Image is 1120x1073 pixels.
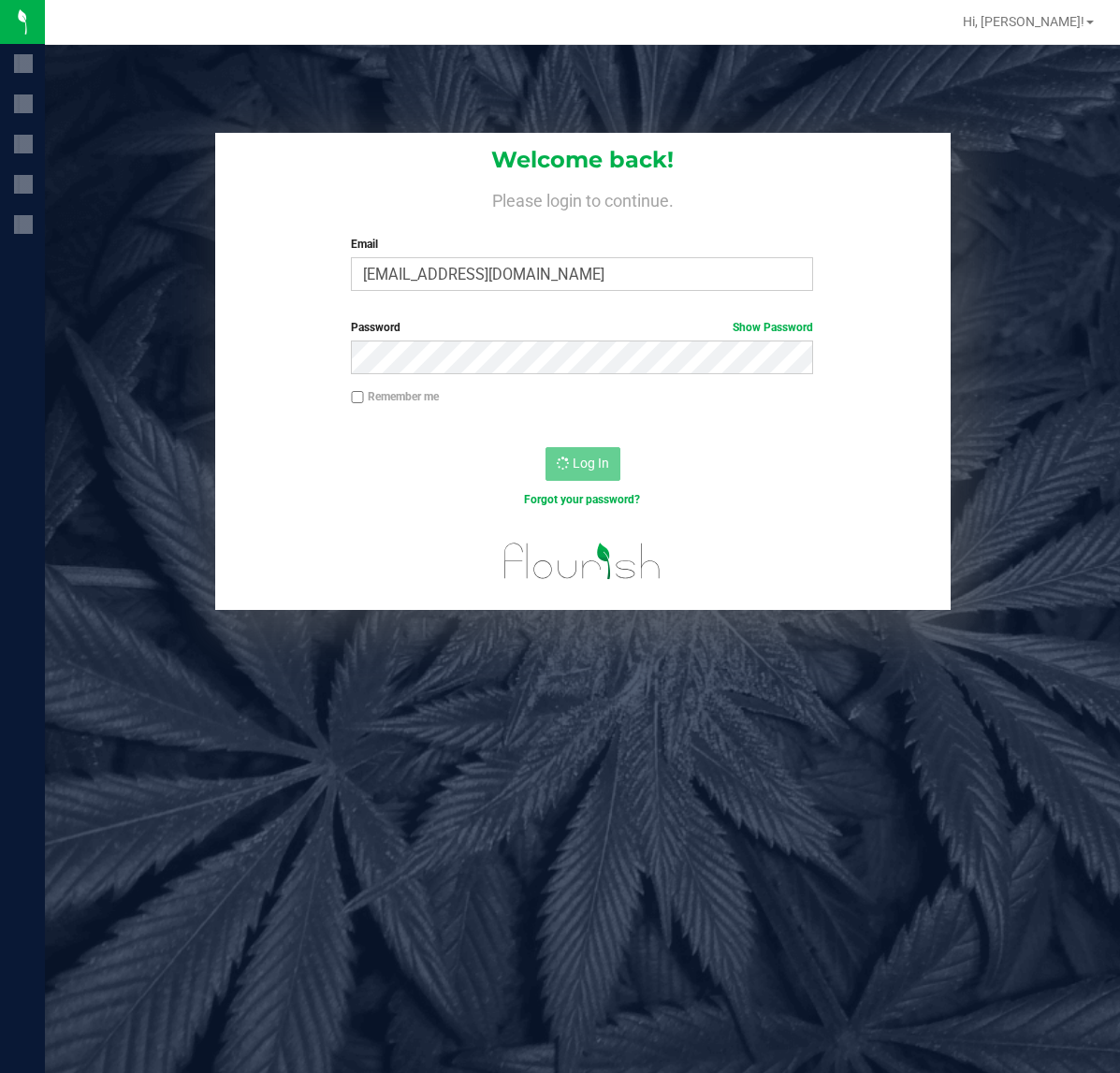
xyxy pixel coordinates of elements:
button: Log In [545,447,620,481]
a: Forgot your password? [524,493,640,506]
h4: Please login to continue. [215,187,951,210]
img: flourish_logo.svg [490,528,675,595]
h1: Welcome back! [215,148,951,172]
span: Hi, [PERSON_NAME]! [963,14,1084,29]
span: Log In [573,456,609,471]
input: Remember me [351,391,364,404]
span: Password [351,321,400,334]
a: Show Password [733,321,813,334]
label: Email [351,236,813,253]
label: Remember me [351,388,439,405]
